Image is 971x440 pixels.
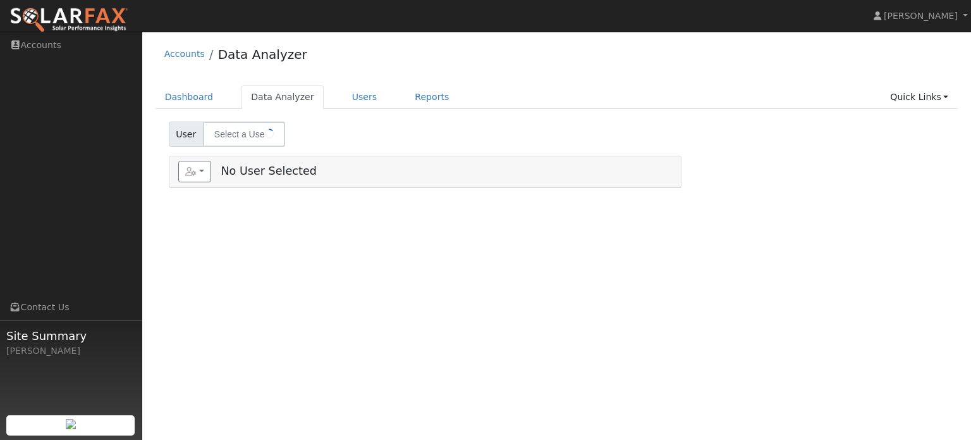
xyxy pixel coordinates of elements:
div: [PERSON_NAME] [6,344,135,358]
a: Users [343,85,387,109]
a: Reports [405,85,458,109]
img: retrieve [66,419,76,429]
img: SolarFax [9,7,128,34]
a: Quick Links [881,85,958,109]
a: Accounts [164,49,205,59]
span: User [169,122,204,147]
a: Data Analyzer [218,47,307,62]
span: [PERSON_NAME] [884,11,958,21]
a: Dashboard [156,85,223,109]
input: Select a User [203,122,285,147]
a: Data Analyzer [241,85,324,109]
h5: No User Selected [178,161,672,182]
span: Site Summary [6,327,135,344]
